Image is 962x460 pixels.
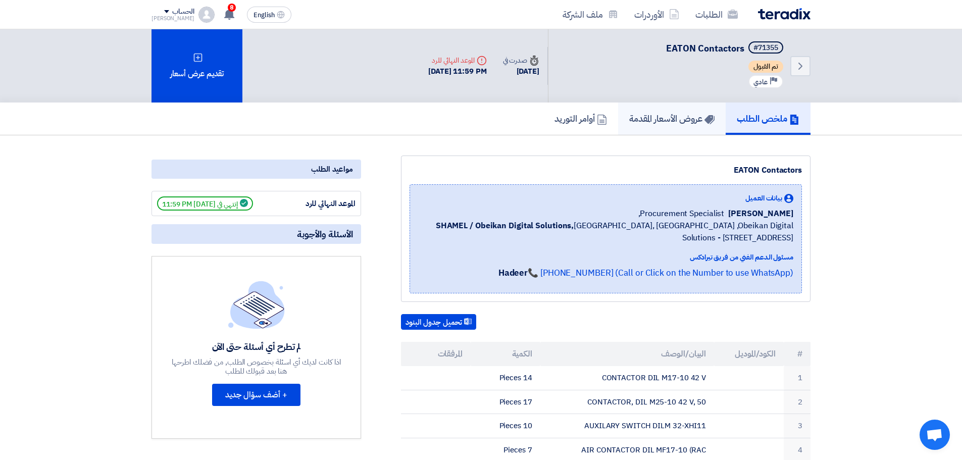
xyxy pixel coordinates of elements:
a: أوامر التوريد [543,103,618,135]
td: 1 [784,366,811,390]
strong: Hadeer [498,267,528,279]
span: الأسئلة والأجوبة [297,228,353,240]
div: EATON Contactors [410,164,802,176]
div: Open chat [920,420,950,450]
th: الكمية [471,342,540,366]
img: Teradix logo [758,8,811,20]
td: 17 Pieces [471,390,540,414]
span: Procurement Specialist, [638,208,725,220]
td: 3 [784,414,811,438]
div: الموعد النهائي للرد [280,198,356,210]
td: AUXILARY SWITCH DILM 32-XHI11 [540,414,715,438]
b: SHAMEL / Obeikan Digital Solutions, [436,220,574,232]
a: الطلبات [687,3,746,26]
div: تقديم عرض أسعار [151,29,242,103]
span: 8 [228,4,236,12]
div: #71355 [753,44,778,52]
a: الأوردرات [626,3,687,26]
span: [GEOGRAPHIC_DATA], [GEOGRAPHIC_DATA] ,Obeikan Digital Solutions - [STREET_ADDRESS] [418,220,793,244]
span: تم القبول [748,61,783,73]
span: إنتهي في [DATE] 11:59 PM [157,196,253,211]
div: مسئول الدعم الفني من فريق تيرادكس [418,252,793,263]
td: CONTACTOR, DIL M25-10 42 V, 50 [540,390,715,414]
div: [DATE] 11:59 PM [428,66,487,77]
div: الحساب [172,8,194,16]
span: بيانات العميل [745,193,782,203]
div: [DATE] [503,66,539,77]
span: [PERSON_NAME] [728,208,793,220]
td: 10 Pieces [471,414,540,438]
span: EATON Contactors [666,41,744,55]
img: empty_state_list.svg [228,281,285,328]
h5: أوامر التوريد [554,113,607,124]
span: عادي [753,77,768,87]
a: عروض الأسعار المقدمة [618,103,726,135]
button: English [247,7,291,23]
th: # [784,342,811,366]
div: [PERSON_NAME] [151,16,194,21]
h5: عروض الأسعار المقدمة [629,113,715,124]
th: المرفقات [401,342,471,366]
img: profile_test.png [198,7,215,23]
th: الكود/الموديل [714,342,784,366]
td: CONTACTOR DIL M17-10 42 V [540,366,715,390]
a: ملخص الطلب [726,103,811,135]
button: + أضف سؤال جديد [212,384,300,406]
a: ملف الشركة [554,3,626,26]
button: تحميل جدول البنود [401,314,476,330]
td: 2 [784,390,811,414]
div: لم تطرح أي أسئلة حتى الآن [171,341,342,352]
th: البيان/الوصف [540,342,715,366]
td: 14 Pieces [471,366,540,390]
span: English [254,12,275,19]
div: اذا كانت لديك أي اسئلة بخصوص الطلب, من فضلك اطرحها هنا بعد قبولك للطلب [171,357,342,376]
h5: EATON Contactors [666,41,785,56]
div: صدرت في [503,55,539,66]
a: 📞 [PHONE_NUMBER] (Call or Click on the Number to use WhatsApp) [528,267,793,279]
div: الموعد النهائي للرد [428,55,487,66]
div: مواعيد الطلب [151,160,361,179]
h5: ملخص الطلب [737,113,799,124]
